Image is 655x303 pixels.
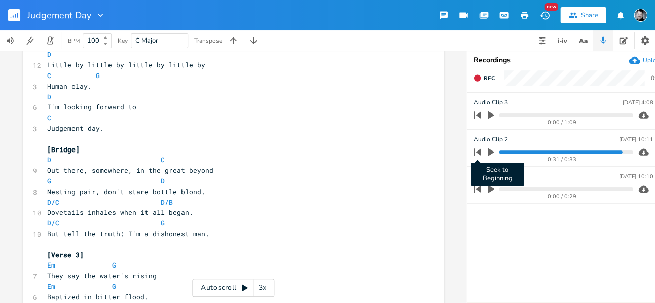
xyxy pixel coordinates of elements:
[68,38,80,44] div: BPM
[47,113,51,122] span: C
[47,71,51,80] span: C
[253,279,272,297] div: 3x
[47,145,80,154] span: [Bridge]
[112,260,116,270] span: G
[161,155,165,164] span: C
[194,37,222,44] div: Transpose
[483,74,494,82] span: Rec
[47,198,59,207] span: D/C
[47,82,92,91] span: Human clay.
[47,208,193,217] span: Dovetails inhales when it all began.
[118,37,128,44] div: Key
[47,260,55,270] span: Em
[47,282,55,291] span: Em
[473,98,507,107] span: Audio Clip 3
[161,198,173,207] span: D/B
[161,176,165,185] span: D
[135,36,158,45] span: C Major
[47,187,205,196] span: Nesting pair, don't stare bottle blond.
[96,71,100,80] span: G
[47,155,51,164] span: D
[534,6,555,24] button: New
[47,176,51,185] span: G
[580,11,598,20] div: Share
[470,144,484,160] button: Seek to Beginning
[473,172,507,181] span: Audio Clip 1
[192,279,274,297] div: Autoscroll
[47,250,84,259] span: [Verse 3]
[47,124,104,133] span: Judgement day.
[47,229,209,238] span: But tell the truth: I'm a dishonest man.
[47,92,51,101] span: D
[544,3,558,11] div: New
[27,11,91,20] span: Judgement Day
[47,292,149,301] span: Baptized in bitter flood.
[47,271,157,280] span: They say the water's rising
[560,7,606,23] button: Share
[634,9,647,22] img: Timothy James
[47,166,213,175] span: Out there, somewhere, in the great beyond
[47,218,59,228] span: D/C
[47,60,205,69] span: Little by little by little by little by
[161,218,165,228] span: G
[469,70,498,86] button: Rec
[112,282,116,291] span: G
[491,157,633,162] div: 0:31 / 0:33
[491,120,633,125] div: 0:00 / 1:09
[47,102,136,111] span: I'm looking forward to
[47,50,51,59] span: D
[473,135,507,144] span: Audio Clip 2
[491,194,633,199] div: 0:00 / 0:29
